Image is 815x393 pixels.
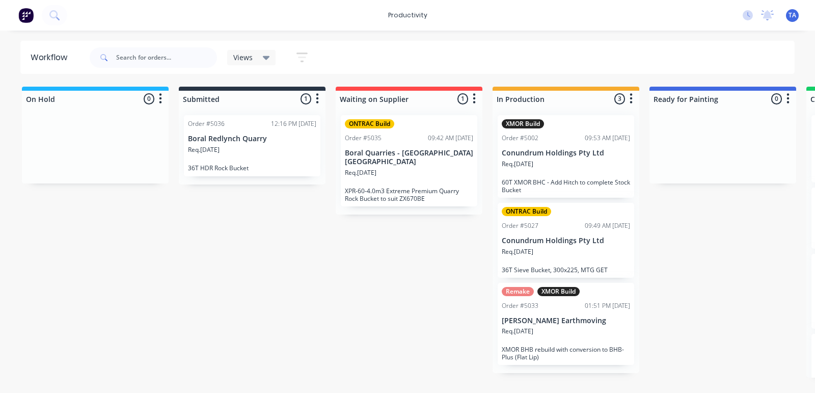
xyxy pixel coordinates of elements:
[502,317,630,325] p: [PERSON_NAME] Earthmoving
[428,134,473,143] div: 09:42 AM [DATE]
[31,51,72,64] div: Workflow
[502,149,630,158] p: Conundrum Holdings Pty Ltd
[502,221,538,230] div: Order #5027
[498,283,634,365] div: RemakeXMOR BuildOrder #503301:51 PM [DATE][PERSON_NAME] EarthmovingReq.[DATE]XMOR BHB rebuild wit...
[585,301,630,310] div: 01:51 PM [DATE]
[585,134,630,143] div: 09:53 AM [DATE]
[502,134,538,143] div: Order #5002
[502,287,534,296] div: Remake
[780,358,805,383] iframe: Intercom live chat
[345,134,382,143] div: Order #5035
[188,145,220,154] p: Req. [DATE]
[502,178,630,194] p: 60T XMOR BHC - Add Hitch to complete Stock Bucket
[789,11,796,20] span: TA
[502,247,533,256] p: Req. [DATE]
[18,8,34,23] img: Factory
[502,119,544,128] div: XMOR Build
[502,237,630,245] p: Conundrum Holdings Pty Ltd
[341,115,477,206] div: ONTRAC BuildOrder #503509:42 AM [DATE]Boral Quarries - [GEOGRAPHIC_DATA] [GEOGRAPHIC_DATA]Req.[DA...
[498,115,634,198] div: XMOR BuildOrder #500209:53 AM [DATE]Conundrum Holdings Pty LtdReq.[DATE]60T XMOR BHC - Add Hitch ...
[502,207,551,216] div: ONTRAC Build
[383,8,432,23] div: productivity
[233,52,253,63] span: Views
[537,287,580,296] div: XMOR Build
[345,187,473,202] p: XPR-60-4.0m3 Extreme Premium Quarry Rock Bucket to suit ZX670BE
[188,119,225,128] div: Order #5036
[502,327,533,336] p: Req. [DATE]
[188,164,316,172] p: 36T HDR Rock Bucket
[345,149,473,166] p: Boral Quarries - [GEOGRAPHIC_DATA] [GEOGRAPHIC_DATA]
[184,115,320,176] div: Order #503612:16 PM [DATE]Boral Redlynch QuarryReq.[DATE]36T HDR Rock Bucket
[502,160,533,169] p: Req. [DATE]
[498,203,634,278] div: ONTRAC BuildOrder #502709:49 AM [DATE]Conundrum Holdings Pty LtdReq.[DATE]36T Sieve Bucket, 300x2...
[345,119,394,128] div: ONTRAC Build
[271,119,316,128] div: 12:16 PM [DATE]
[116,47,217,68] input: Search for orders...
[188,135,316,143] p: Boral Redlynch Quarry
[345,168,376,177] p: Req. [DATE]
[502,266,630,274] p: 36T Sieve Bucket, 300x225, MTG GET
[585,221,630,230] div: 09:49 AM [DATE]
[502,346,630,361] p: XMOR BHB rebuild with conversion to BHB-Plus (Flat Lip)
[502,301,538,310] div: Order #5033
